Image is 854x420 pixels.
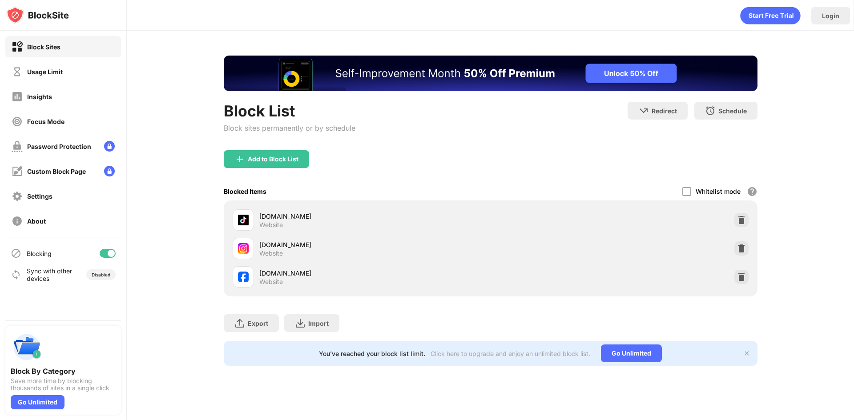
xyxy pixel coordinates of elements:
[224,102,355,120] div: Block List
[431,350,590,357] div: Click here to upgrade and enjoy an unlimited block list.
[224,56,757,91] iframe: Banner
[259,268,491,278] div: [DOMAIN_NAME]
[259,249,283,257] div: Website
[12,216,23,227] img: about-off.svg
[11,367,116,376] div: Block By Category
[11,377,116,392] div: Save more time by blocking thousands of sites in a single click
[12,41,23,52] img: block-on.svg
[6,6,69,24] img: logo-blocksite.svg
[259,221,283,229] div: Website
[104,166,115,176] img: lock-menu.svg
[12,141,23,152] img: password-protection-off.svg
[224,188,266,195] div: Blocked Items
[743,350,750,357] img: x-button.svg
[12,191,23,202] img: settings-off.svg
[27,93,52,100] div: Insights
[27,267,73,282] div: Sync with other devices
[27,68,63,76] div: Usage Limit
[259,240,491,249] div: [DOMAIN_NAME]
[319,350,425,357] div: You’ve reached your block list limit.
[27,168,86,175] div: Custom Block Page
[238,272,249,282] img: favicons
[11,269,21,280] img: sync-icon.svg
[822,12,839,20] div: Login
[238,243,249,254] img: favicons
[601,344,662,362] div: Go Unlimited
[224,124,355,132] div: Block sites permanently or by schedule
[27,217,46,225] div: About
[308,320,329,327] div: Import
[27,143,91,150] div: Password Protection
[12,66,23,77] img: time-usage-off.svg
[696,188,741,195] div: Whitelist mode
[718,107,747,115] div: Schedule
[27,192,52,200] div: Settings
[12,116,23,127] img: focus-off.svg
[248,320,268,327] div: Export
[259,278,283,286] div: Website
[12,166,23,177] img: customize-block-page-off.svg
[27,43,60,51] div: Block Sites
[238,215,249,225] img: favicons
[259,212,491,221] div: [DOMAIN_NAME]
[27,118,64,125] div: Focus Mode
[11,331,43,363] img: push-categories.svg
[248,156,298,163] div: Add to Block List
[740,7,801,24] div: animation
[11,248,21,259] img: blocking-icon.svg
[104,141,115,152] img: lock-menu.svg
[12,91,23,102] img: insights-off.svg
[27,250,52,257] div: Blocking
[11,395,64,409] div: Go Unlimited
[652,107,677,115] div: Redirect
[92,272,110,277] div: Disabled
